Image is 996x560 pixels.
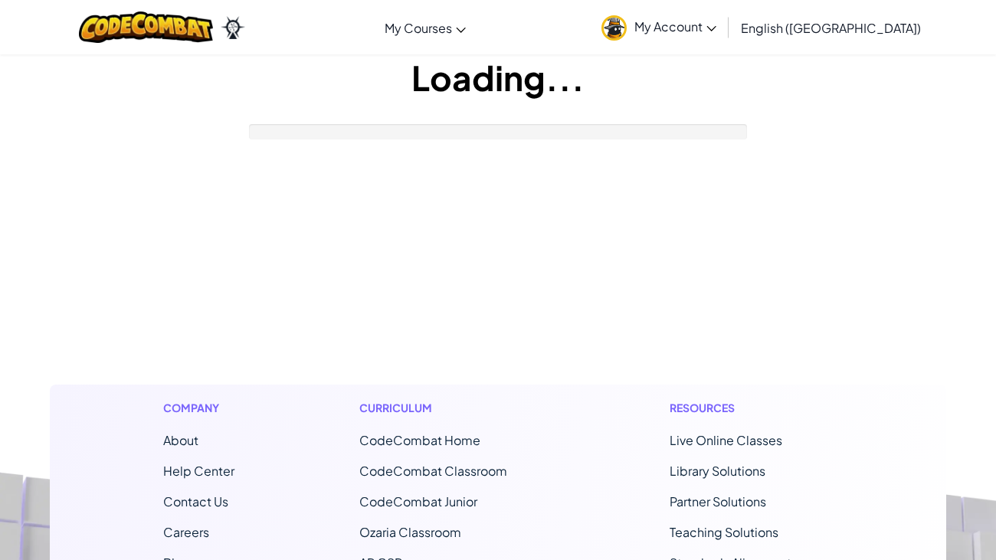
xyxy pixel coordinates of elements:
h1: Company [163,400,234,416]
span: My Courses [385,20,452,36]
span: English ([GEOGRAPHIC_DATA]) [741,20,921,36]
span: Contact Us [163,493,228,509]
h1: Resources [670,400,833,416]
img: CodeCombat logo [79,11,213,43]
span: My Account [634,18,716,34]
a: Live Online Classes [670,432,782,448]
a: Ozaria Classroom [359,524,461,540]
img: avatar [601,15,627,41]
a: Partner Solutions [670,493,766,509]
a: My Courses [377,7,473,48]
a: Library Solutions [670,463,765,479]
a: CodeCombat Classroom [359,463,507,479]
a: Help Center [163,463,234,479]
a: English ([GEOGRAPHIC_DATA]) [733,7,929,48]
a: Careers [163,524,209,540]
a: My Account [594,3,724,51]
a: Teaching Solutions [670,524,778,540]
h1: Curriculum [359,400,545,416]
span: CodeCombat Home [359,432,480,448]
a: CodeCombat Junior [359,493,477,509]
a: About [163,432,198,448]
img: Ozaria [221,16,245,39]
